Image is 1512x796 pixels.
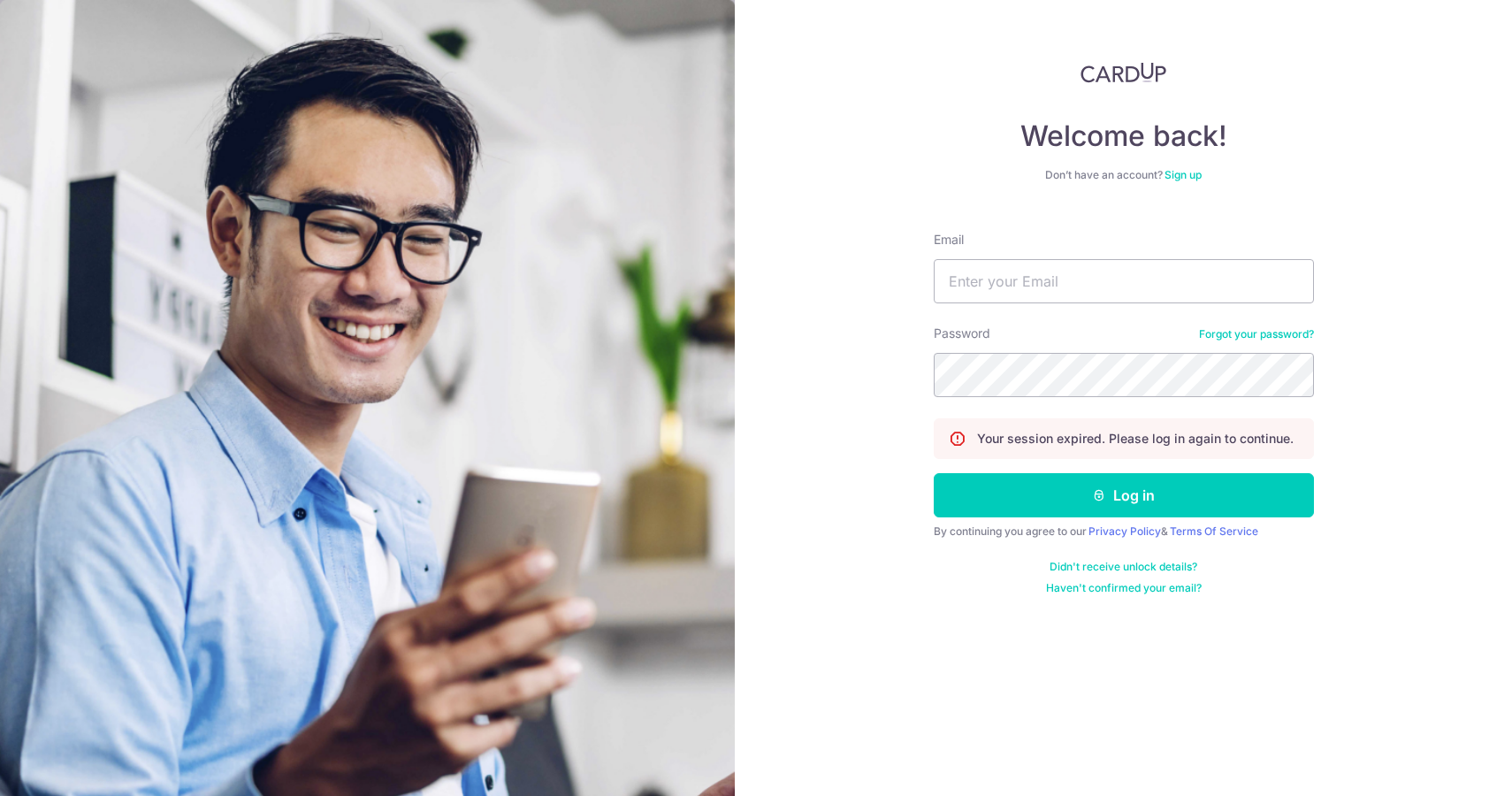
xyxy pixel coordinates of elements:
a: Forgot your password? [1199,327,1314,341]
a: Sign up [1165,168,1202,181]
a: Didn't receive unlock details? [1050,560,1197,574]
input: Enter your Email [934,259,1314,303]
label: Password [934,325,990,342]
a: Terms Of Service [1170,524,1258,538]
button: Log in [934,473,1314,517]
div: By continuing you agree to our & [934,524,1314,539]
img: CardUp Logo [1081,62,1167,83]
a: Haven't confirmed your email? [1046,581,1202,595]
p: Your session expired. Please log in again to continue. [977,430,1294,448]
a: Privacy Policy [1088,524,1161,538]
label: Email [934,231,964,249]
h4: Welcome back! [934,119,1314,154]
div: Don’t have an account? [934,168,1314,182]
